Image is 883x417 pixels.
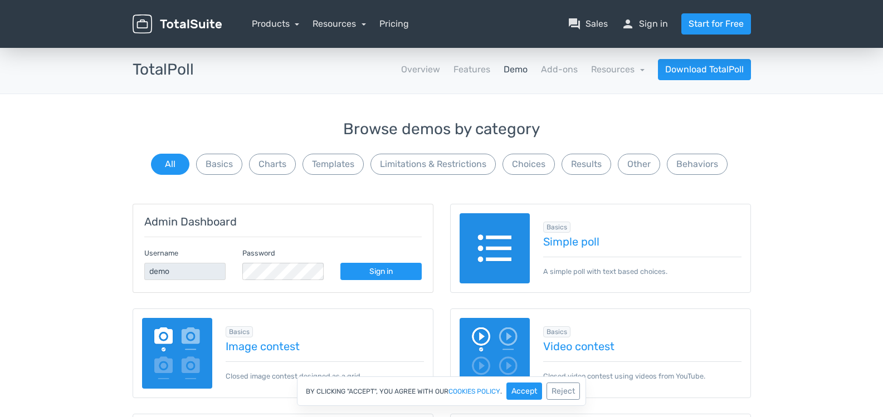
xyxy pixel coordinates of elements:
[562,154,611,175] button: Results
[543,257,741,277] p: A simple poll with text based choices.
[144,215,422,228] h5: Admin Dashboard
[506,382,542,400] button: Accept
[226,326,253,337] span: Browse all in Basics
[547,382,580,400] button: Reject
[618,154,660,175] button: Other
[226,361,424,381] p: Closed image contest designed as a grid.
[543,222,570,233] span: Browse all in Basics
[460,213,530,284] img: text-poll.png.webp
[453,63,490,76] a: Features
[621,17,668,31] a: personSign in
[249,154,296,175] button: Charts
[681,13,751,35] a: Start for Free
[568,17,608,31] a: question_answerSales
[340,263,422,280] a: Sign in
[133,121,751,138] h3: Browse demos by category
[543,361,741,381] p: Closed video contest using videos from YouTube.
[242,248,275,258] label: Password
[503,154,555,175] button: Choices
[370,154,496,175] button: Limitations & Restrictions
[142,318,213,389] img: image-poll.png.webp
[543,236,741,248] a: Simple poll
[133,14,222,34] img: TotalSuite for WordPress
[226,340,424,352] a: Image contest
[658,59,751,80] a: Download TotalPoll
[448,388,500,395] a: cookies policy
[591,64,645,75] a: Resources
[151,154,189,175] button: All
[303,154,364,175] button: Templates
[313,18,366,29] a: Resources
[621,17,635,31] span: person
[379,17,409,31] a: Pricing
[297,376,586,406] div: By clicking "Accept", you agree with our .
[144,248,178,258] label: Username
[401,63,440,76] a: Overview
[543,340,741,352] a: Video contest
[543,326,570,337] span: Browse all in Basics
[252,18,300,29] a: Products
[133,61,194,79] h3: TotalPoll
[667,154,728,175] button: Behaviors
[460,318,530,389] img: video-poll.png.webp
[504,63,528,76] a: Demo
[541,63,578,76] a: Add-ons
[196,154,242,175] button: Basics
[568,17,581,31] span: question_answer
